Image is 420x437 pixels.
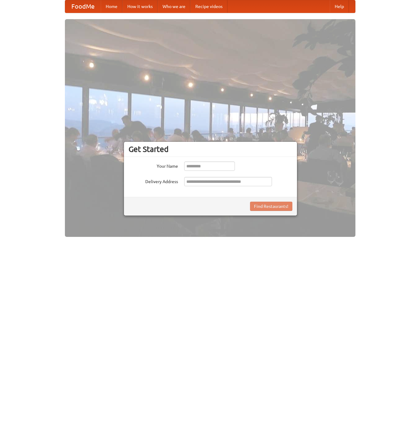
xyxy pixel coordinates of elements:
[129,145,292,154] h3: Get Started
[190,0,227,13] a: Recipe videos
[101,0,122,13] a: Home
[330,0,349,13] a: Help
[122,0,158,13] a: How it works
[158,0,190,13] a: Who we are
[129,177,178,185] label: Delivery Address
[65,0,101,13] a: FoodMe
[129,162,178,169] label: Your Name
[250,202,292,211] button: Find Restaurants!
